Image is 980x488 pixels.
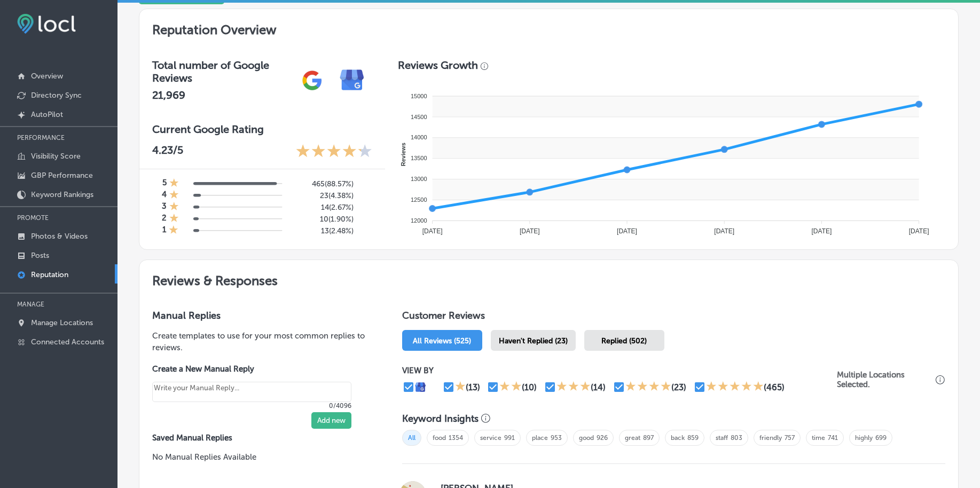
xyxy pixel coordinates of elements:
[671,434,685,442] a: back
[671,382,686,392] div: (23)
[311,412,351,429] button: Add new
[411,114,427,120] tspan: 14500
[332,60,372,100] img: e7ababfa220611ac49bdb491a11684a6.png
[449,434,463,442] a: 1354
[551,434,562,442] a: 953
[31,72,63,81] p: Overview
[855,434,873,442] a: highly
[139,260,958,297] h2: Reviews & Responses
[291,226,354,235] h5: 13 ( 2.48% )
[411,134,427,140] tspan: 14000
[716,434,728,442] a: staff
[152,330,368,353] p: Create templates to use for your most common replies to reviews.
[411,196,427,203] tspan: 12500
[731,434,742,442] a: 803
[152,364,351,374] label: Create a New Manual Reply
[422,227,443,235] tspan: [DATE]
[764,382,785,392] div: (465)
[411,217,427,224] tspan: 12000
[291,191,354,200] h5: 23 ( 4.38% )
[556,381,591,393] div: 3 Stars
[152,402,351,410] p: 0/4096
[31,232,88,241] p: Photos & Videos
[402,430,421,446] span: All
[643,434,654,442] a: 897
[31,110,63,119] p: AutoPilot
[31,251,49,260] p: Posts
[714,227,734,235] tspan: [DATE]
[413,336,471,345] span: All Reviews (525)
[400,143,406,166] text: Reviews
[597,434,608,442] a: 926
[466,382,480,392] div: (13)
[31,190,93,199] p: Keyword Rankings
[837,370,933,389] p: Multiple Locations Selected.
[402,310,945,326] h1: Customer Reviews
[31,91,82,100] p: Directory Sync
[402,413,479,424] h3: Keyword Insights
[169,178,179,190] div: 1 Star
[31,318,93,327] p: Manage Locations
[625,434,640,442] a: great
[411,93,427,99] tspan: 15000
[532,434,548,442] a: place
[169,225,178,237] div: 1 Star
[617,227,637,235] tspan: [DATE]
[909,227,929,235] tspan: [DATE]
[499,336,568,345] span: Haven't Replied (23)
[152,382,351,402] textarea: Create your Quick Reply
[625,381,671,393] div: 4 Stars
[152,451,368,463] p: No Manual Replies Available
[411,176,427,182] tspan: 13000
[480,434,501,442] a: service
[162,201,167,213] h4: 3
[152,123,372,136] h3: Current Google Rating
[162,213,167,225] h4: 2
[398,59,478,72] h3: Reviews Growth
[504,434,515,442] a: 991
[139,9,958,46] h2: Reputation Overview
[522,382,537,392] div: (10)
[291,215,354,224] h5: 10 ( 1.90% )
[31,152,81,161] p: Visibility Score
[31,337,104,347] p: Connected Accounts
[812,434,825,442] a: time
[152,433,368,443] label: Saved Manual Replies
[162,225,166,237] h4: 1
[579,434,594,442] a: good
[759,434,782,442] a: friendly
[591,382,606,392] div: (14)
[402,366,837,375] p: VIEW BY
[706,381,764,393] div: 5 Stars
[152,310,368,321] h3: Manual Replies
[687,434,699,442] a: 859
[162,178,167,190] h4: 5
[411,155,427,161] tspan: 13500
[875,434,887,442] a: 699
[296,144,372,160] div: 4.23 Stars
[520,227,540,235] tspan: [DATE]
[291,203,354,212] h5: 14 ( 2.67% )
[499,381,522,393] div: 2 Stars
[433,434,446,442] a: food
[152,59,292,84] h3: Total number of Google Reviews
[292,60,332,100] img: gPZS+5FD6qPJAAAAABJRU5ErkJggg==
[811,227,832,235] tspan: [DATE]
[169,213,179,225] div: 1 Star
[169,190,179,201] div: 1 Star
[169,201,179,213] div: 1 Star
[455,381,466,393] div: 1 Star
[601,336,647,345] span: Replied (502)
[162,190,167,201] h4: 4
[152,144,183,160] p: 4.23 /5
[291,179,354,188] h5: 465 ( 88.57% )
[31,171,93,180] p: GBP Performance
[828,434,838,442] a: 741
[785,434,795,442] a: 757
[17,14,76,34] img: fda3e92497d09a02dc62c9cd864e3231.png
[152,89,292,101] h2: 21,969
[31,270,68,279] p: Reputation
